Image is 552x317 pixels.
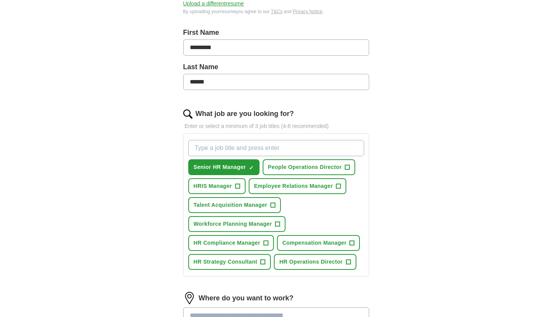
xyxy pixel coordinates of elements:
[249,178,347,194] button: Employee Relations Manager
[183,122,369,130] p: Enter or select a minimum of 3 job titles (4-8 recommended)
[188,178,246,194] button: HRIS Manager
[188,197,281,213] button: Talent Acquisition Manager
[183,109,193,119] img: search.png
[194,182,232,190] span: HRIS Manager
[188,254,271,270] button: HR Strategy Consultant
[188,235,274,251] button: HR Compliance Manager
[249,165,254,171] span: ✓
[188,159,260,175] button: Senior HR Manager✓
[271,9,282,14] a: T&Cs
[188,140,364,156] input: Type a job title and press enter
[183,62,369,72] label: Last Name
[194,220,272,228] span: Workforce Planning Manager
[254,182,333,190] span: Employee Relations Manager
[293,9,323,14] a: Privacy Notice
[274,254,356,270] button: HR Operations Director
[194,239,260,247] span: HR Compliance Manager
[282,239,347,247] span: Compensation Manager
[194,258,258,266] span: HR Strategy Consultant
[268,163,342,171] span: People Operations Director
[183,292,196,304] img: location.png
[279,258,342,266] span: HR Operations Director
[194,201,267,209] span: Talent Acquisition Manager
[199,293,294,303] label: Where do you want to work?
[263,159,355,175] button: People Operations Director
[194,163,246,171] span: Senior HR Manager
[196,109,294,119] label: What job are you looking for?
[277,235,360,251] button: Compensation Manager
[183,8,369,15] div: By uploading your resume you agree to our and .
[183,27,369,38] label: First Name
[188,216,286,232] button: Workforce Planning Manager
